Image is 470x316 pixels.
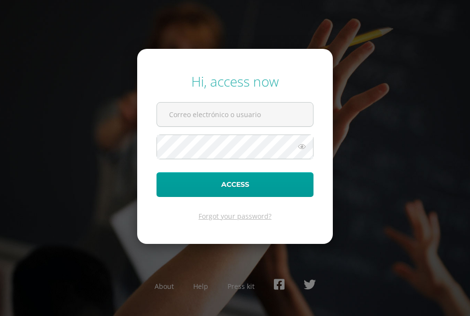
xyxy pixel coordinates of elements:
[193,282,208,291] a: Help
[157,103,313,126] input: Correo electrónico o usuario
[155,282,174,291] a: About
[157,172,313,197] button: Access
[228,282,255,291] a: Press kit
[199,211,271,221] a: Forgot your password?
[157,72,313,90] div: Hi, access now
